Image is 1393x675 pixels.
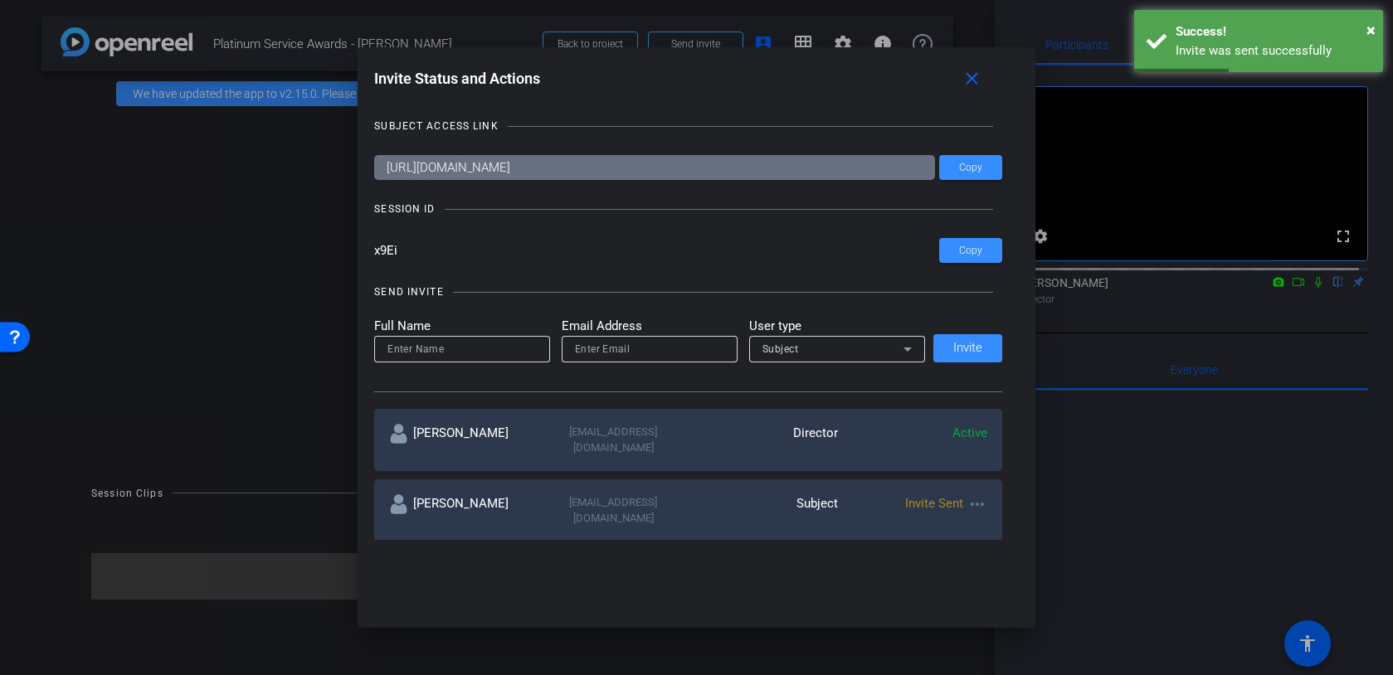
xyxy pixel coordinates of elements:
[575,339,724,359] input: Enter Email
[374,201,435,217] div: SESSION ID
[959,245,982,257] span: Copy
[387,339,537,359] input: Enter Name
[689,424,838,456] div: Director
[952,425,987,440] span: Active
[389,424,538,456] div: [PERSON_NAME]
[905,496,963,511] span: Invite Sent
[959,162,982,174] span: Copy
[538,424,688,456] div: [EMAIL_ADDRESS][DOMAIN_NAME]
[939,238,1002,263] button: Copy
[374,118,498,134] div: SUBJECT ACCESS LINK
[374,284,443,300] div: SEND INVITE
[939,155,1002,180] button: Copy
[962,69,982,90] mat-icon: close
[562,317,738,336] mat-label: Email Address
[1366,17,1376,42] button: Close
[538,494,688,527] div: [EMAIL_ADDRESS][DOMAIN_NAME]
[1366,20,1376,40] span: ×
[374,317,550,336] mat-label: Full Name
[374,284,1002,300] openreel-title-line: SEND INVITE
[389,494,538,527] div: [PERSON_NAME]
[762,343,799,355] span: Subject
[374,201,1002,217] openreel-title-line: SESSION ID
[689,494,838,527] div: Subject
[1176,41,1371,61] div: Invite was sent successfully
[967,494,987,514] mat-icon: more_horiz
[749,317,925,336] mat-label: User type
[1176,22,1371,41] div: Success!
[374,64,1002,94] div: Invite Status and Actions
[374,118,1002,134] openreel-title-line: SUBJECT ACCESS LINK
